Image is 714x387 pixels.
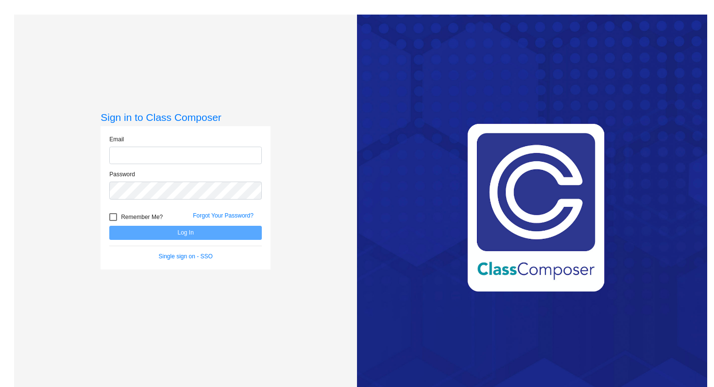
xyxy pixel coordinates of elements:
span: Remember Me? [121,211,163,223]
a: Single sign on - SSO [159,253,213,260]
h3: Sign in to Class Composer [101,111,271,123]
a: Forgot Your Password? [193,212,254,219]
button: Log In [109,226,262,240]
label: Password [109,170,135,179]
label: Email [109,135,124,144]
